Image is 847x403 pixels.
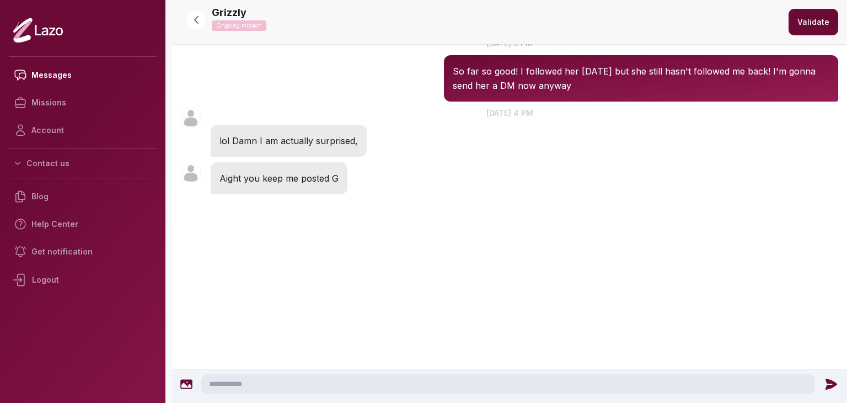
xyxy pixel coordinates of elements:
[181,163,201,183] img: User avatar
[789,9,838,35] button: Validate
[219,171,339,185] p: Aight you keep me posted G
[9,266,157,294] div: Logout
[9,210,157,238] a: Help Center
[219,134,358,148] p: lol Damn I am actually surprised,
[9,116,157,144] a: Account
[9,183,157,210] a: Blog
[9,238,157,266] a: Get notification
[212,5,246,20] p: Grizzly
[9,153,157,173] button: Contact us
[172,107,847,119] p: [DATE] 4 pm
[9,89,157,116] a: Missions
[212,20,266,31] p: Ongoing mission
[453,64,829,93] p: So far so good! I followed her [DATE] but she still hasn't followed me back! I'm gonna send her a...
[9,61,157,89] a: Messages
